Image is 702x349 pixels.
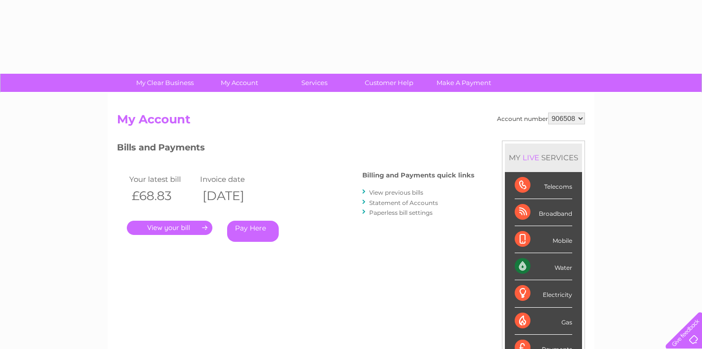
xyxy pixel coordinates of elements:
[124,74,205,92] a: My Clear Business
[369,199,438,206] a: Statement of Accounts
[505,144,582,172] div: MY SERVICES
[117,141,474,158] h3: Bills and Payments
[515,280,572,307] div: Electricity
[515,308,572,335] div: Gas
[369,209,433,216] a: Paperless bill settings
[515,172,572,199] div: Telecoms
[198,186,268,206] th: [DATE]
[515,253,572,280] div: Water
[127,186,198,206] th: £68.83
[117,113,585,131] h2: My Account
[227,221,279,242] a: Pay Here
[349,74,430,92] a: Customer Help
[515,226,572,253] div: Mobile
[362,172,474,179] h4: Billing and Payments quick links
[497,113,585,124] div: Account number
[127,221,212,235] a: .
[423,74,504,92] a: Make A Payment
[274,74,355,92] a: Services
[521,153,541,162] div: LIVE
[198,173,268,186] td: Invoice date
[127,173,198,186] td: Your latest bill
[369,189,423,196] a: View previous bills
[515,199,572,226] div: Broadband
[199,74,280,92] a: My Account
